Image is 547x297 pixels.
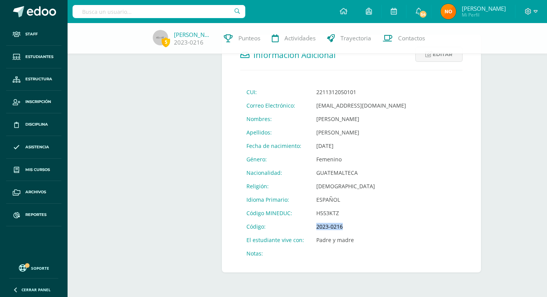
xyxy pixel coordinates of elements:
td: CUI: [240,85,310,99]
span: 5 [162,37,170,47]
a: Archivos [6,181,61,204]
td: [DATE] [310,139,412,153]
td: Nacionalidad: [240,166,310,179]
a: Staff [6,23,61,46]
td: Apellidos: [240,126,310,139]
span: Soporte [31,265,49,271]
td: GUATEMALTECA [310,166,412,179]
a: Soporte [9,262,58,273]
td: Religión: [240,179,310,193]
a: Inscripción [6,91,61,113]
a: Disciplina [6,113,61,136]
a: Contactos [377,23,431,54]
input: Busca un usuario... [73,5,245,18]
a: Editar [415,47,463,62]
td: [PERSON_NAME] [310,126,412,139]
span: Trayectoria [340,34,371,42]
img: 5ab026cfe20b66e6dbc847002bf25bcf.png [441,4,456,19]
a: Estructura [6,68,61,91]
td: Código: [240,220,310,233]
td: Padre y madre [310,233,412,247]
td: [PERSON_NAME] [310,112,412,126]
span: Estructura [25,76,52,82]
a: Punteos [218,23,266,54]
td: Fecha de nacimiento: [240,139,310,153]
td: Notas: [240,247,310,260]
td: Género: [240,153,310,166]
td: 2211312050101 [310,85,412,99]
span: Mis cursos [25,167,50,173]
span: [PERSON_NAME] [462,5,506,12]
span: Disciplina [25,121,48,128]
a: Asistencia [6,136,61,159]
span: Estudiantes [25,54,53,60]
span: Contactos [398,34,425,42]
span: Información Adicional [253,50,335,60]
td: [DEMOGRAPHIC_DATA] [310,179,412,193]
td: Correo Electrónico: [240,99,310,112]
span: Inscripción [25,99,51,105]
a: Reportes [6,204,61,226]
span: Cerrar panel [21,287,51,292]
a: Estudiantes [6,46,61,68]
span: Actividades [284,34,316,42]
a: [PERSON_NAME] [174,31,212,38]
span: Punteos [238,34,260,42]
td: H553KTZ [310,206,412,220]
td: Código MINEDUC: [240,206,310,220]
span: Archivos [25,189,46,195]
td: 2023-0216 [310,220,412,233]
img: 45x45 [153,30,168,45]
a: 2023-0216 [174,38,203,46]
a: Trayectoria [321,23,377,54]
span: Staff [25,31,38,37]
td: El estudiante vive con: [240,233,310,247]
span: 54 [419,10,427,18]
td: Idioma Primario: [240,193,310,206]
span: Reportes [25,212,46,218]
a: Actividades [266,23,321,54]
span: Asistencia [25,144,49,150]
span: Mi Perfil [462,12,506,18]
td: Femenino [310,153,412,166]
a: Mis cursos [6,159,61,181]
td: [EMAIL_ADDRESS][DOMAIN_NAME] [310,99,412,112]
td: Nombres: [240,112,310,126]
td: ESPAÑOL [310,193,412,206]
